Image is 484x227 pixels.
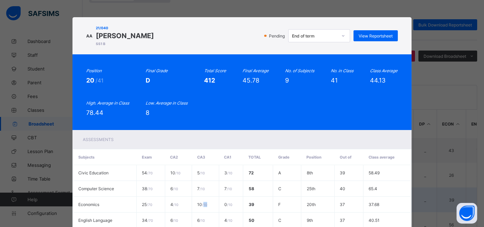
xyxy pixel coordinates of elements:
span: 54 [142,170,153,175]
span: / 10 [175,171,180,175]
span: 39 [248,202,254,207]
span: 9th [306,218,313,223]
span: 40 [340,186,345,191]
span: / 10 [227,203,232,207]
span: / 10 [173,218,178,223]
span: 39 [340,170,345,175]
span: 412 [204,77,215,84]
span: 37 [340,218,345,223]
span: / 70 [147,203,152,207]
span: Total [248,155,261,160]
span: 0 [224,202,232,207]
span: Subjects [78,155,94,160]
span: / 10 [227,218,232,223]
span: 34 [142,218,153,223]
span: View Reportsheet [359,33,393,39]
span: SS1 B [96,42,154,46]
span: Computer Science [78,186,114,191]
span: Civic Education [78,170,109,175]
span: Pending [268,33,287,39]
span: 21/040 [96,26,154,30]
span: 10 [170,170,180,175]
span: /41 [95,77,103,84]
span: CA2 [170,155,178,160]
i: Low. Average in Class [146,100,188,106]
i: Position [86,68,102,73]
i: Class Average [370,68,397,73]
span: Grade [278,155,289,160]
span: Exam [142,155,152,160]
span: 78.44 [86,109,103,116]
span: Class average [369,155,395,160]
span: 7 [197,186,205,191]
span: [PERSON_NAME] [96,32,154,40]
span: / 70 [147,187,153,191]
span: 20th [306,202,315,207]
span: / 10 [227,171,232,175]
span: / 10 [227,187,232,191]
span: 9 [285,77,289,84]
span: 8th [306,170,313,175]
span: CA3 [197,155,205,160]
span: F [278,202,281,207]
span: 37 [340,202,345,207]
span: 10 [197,202,207,207]
span: 20 [86,77,95,84]
i: No. of Subjects [285,68,314,73]
span: / 10 [200,187,205,191]
span: / 10 [173,187,178,191]
span: 58 [248,186,254,191]
span: 72 [248,170,254,175]
span: 5 [197,170,205,175]
i: Final Average [243,68,269,73]
span: 25th [306,186,315,191]
span: A [278,170,281,175]
span: 45.78 [243,77,259,84]
span: D [146,77,150,84]
span: C [278,186,281,191]
span: / 70 [147,171,153,175]
span: AA [86,33,92,39]
span: 25 [142,202,152,207]
span: 8 [146,109,149,116]
span: / 10 [200,171,205,175]
i: Total Score [204,68,226,73]
span: 4 [170,202,178,207]
span: Out of [340,155,351,160]
button: Open asap [457,203,477,224]
span: / 70 [147,218,153,223]
span: 44.13 [370,77,385,84]
i: Final Grade [146,68,168,73]
span: 6 [197,218,205,223]
span: English Language [78,218,112,223]
span: 3 [224,170,232,175]
span: C [278,218,281,223]
span: Economics [78,202,99,207]
span: 6 [170,186,178,191]
span: / 10 [200,218,205,223]
span: 7 [224,186,232,191]
span: / 10 [173,203,178,207]
span: 40.51 [369,218,380,223]
span: Assessments [83,137,114,142]
span: 41 [331,77,338,84]
span: CA1 [224,155,231,160]
span: 4 [224,218,232,223]
i: High. Average in Class [86,100,129,106]
span: 65.4 [369,186,377,191]
span: 38 [142,186,153,191]
span: 58.49 [369,170,380,175]
span: 6 [170,218,178,223]
span: Position [306,155,322,160]
div: End of term [292,33,337,39]
span: / 10 [202,203,207,207]
span: 37.68 [369,202,379,207]
span: 50 [248,218,254,223]
i: No. in Class [331,68,353,73]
